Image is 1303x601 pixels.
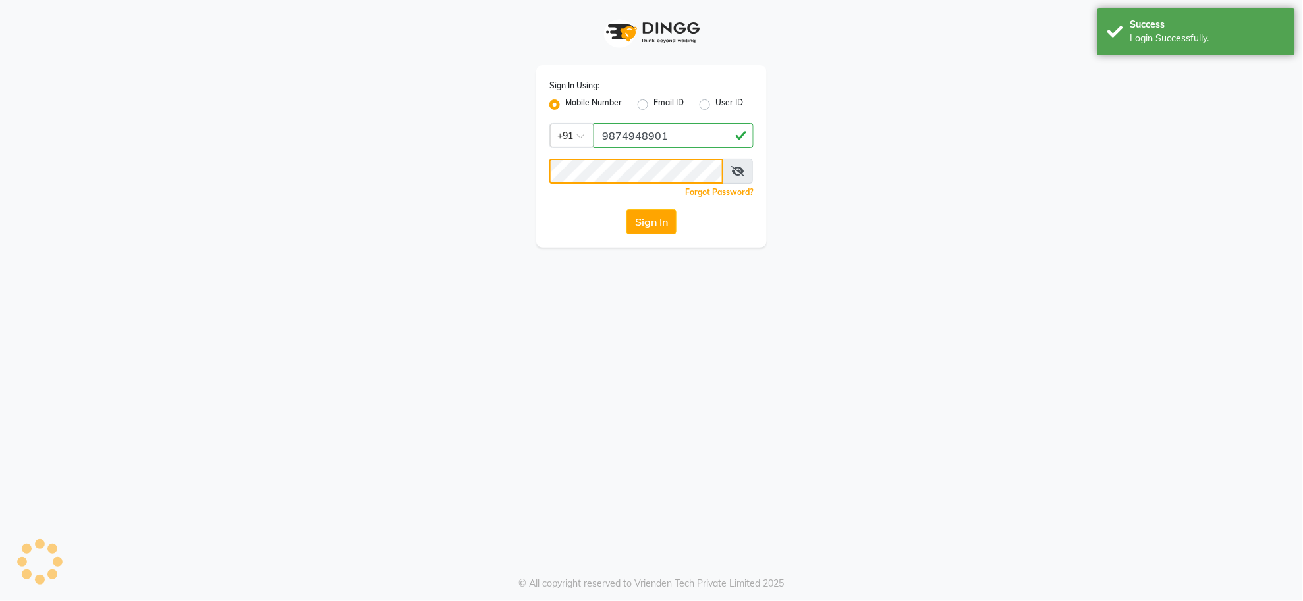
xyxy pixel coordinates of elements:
label: User ID [715,97,743,113]
label: Email ID [653,97,684,113]
div: Success [1130,18,1285,32]
label: Sign In Using: [549,80,599,91]
img: logo1.svg [599,13,704,52]
a: Forgot Password? [685,187,754,197]
input: Username [594,123,754,148]
button: Sign In [626,209,677,234]
input: Username [549,159,723,184]
label: Mobile Number [565,97,622,113]
div: Login Successfully. [1130,32,1285,45]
